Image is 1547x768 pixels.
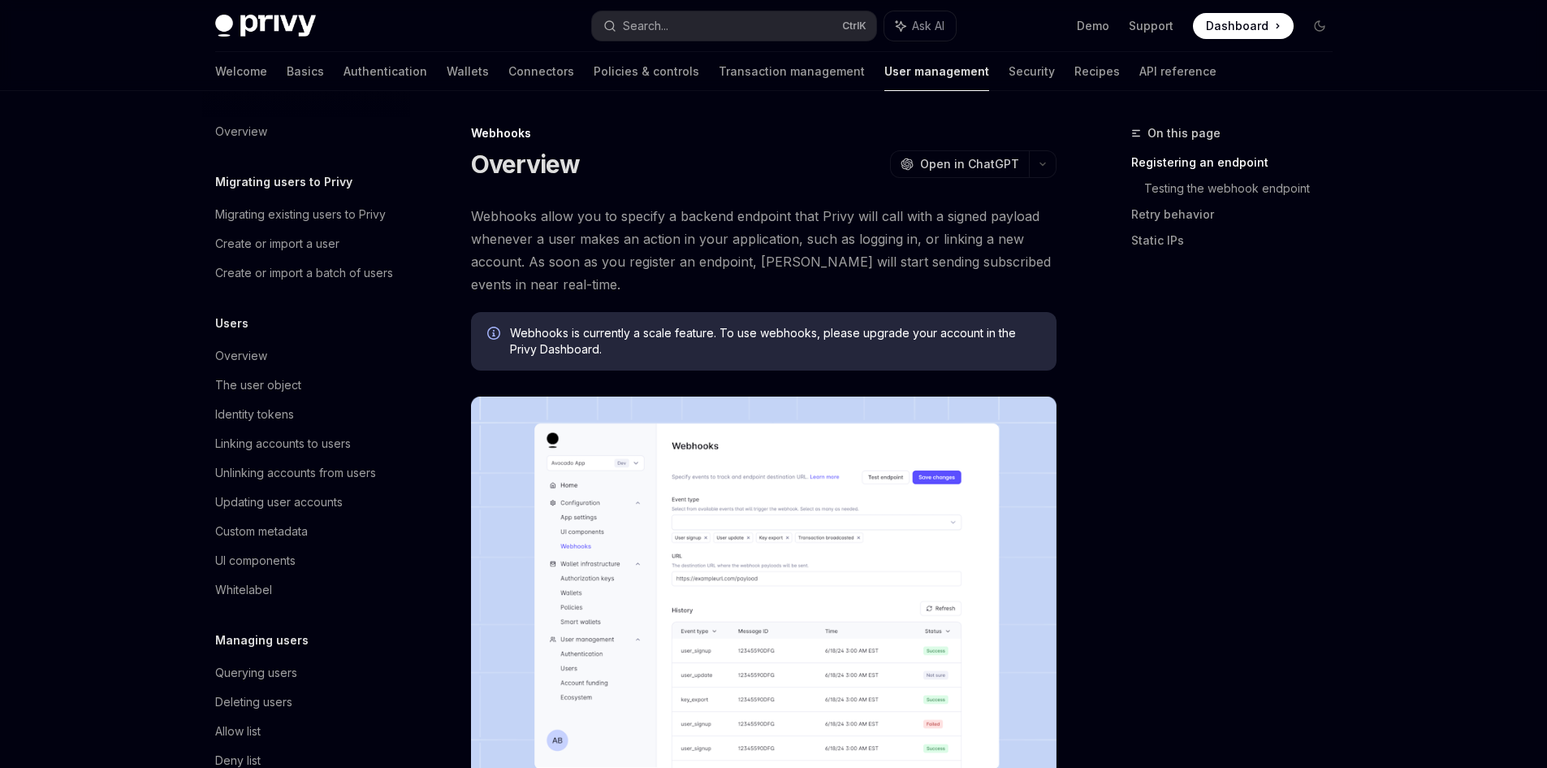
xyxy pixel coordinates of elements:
[202,458,410,488] a: Unlinking accounts from users
[215,663,297,683] div: Querying users
[1131,150,1346,176] a: Registering an endpoint
[215,375,301,395] div: The user object
[215,122,267,141] div: Overview
[1307,13,1333,39] button: Toggle dark mode
[1131,202,1346,228] a: Retry behavior
[471,125,1057,141] div: Webhooks
[884,11,956,41] button: Ask AI
[202,200,410,229] a: Migrating existing users to Privy
[447,52,489,91] a: Wallets
[202,371,410,400] a: The user object
[719,52,865,91] a: Transaction management
[202,488,410,517] a: Updating user accounts
[1139,52,1216,91] a: API reference
[510,325,1040,358] span: Webhooks is currently a scale feature. To use webhooks, please upgrade your account in the Privy ...
[215,15,316,37] img: dark logo
[215,314,248,333] h5: Users
[215,263,393,283] div: Create or import a batch of users
[920,156,1019,172] span: Open in ChatGPT
[344,52,427,91] a: Authentication
[215,692,292,712] div: Deleting users
[471,150,581,179] h1: Overview
[1147,124,1221,143] span: On this page
[884,52,989,91] a: User management
[842,20,866,33] span: Ctrl K
[1129,18,1173,34] a: Support
[202,429,410,458] a: Linking accounts to users
[1077,18,1109,34] a: Demo
[215,234,339,254] div: Create or import a user
[202,117,410,146] a: Overview
[623,16,668,36] div: Search...
[594,52,699,91] a: Policies & controls
[215,551,296,571] div: UI components
[215,722,261,741] div: Allow list
[215,172,352,192] h5: Migrating users to Privy
[1193,13,1294,39] a: Dashboard
[215,580,272,600] div: Whitelabel
[215,205,386,224] div: Migrating existing users to Privy
[202,658,410,688] a: Querying users
[202,400,410,429] a: Identity tokens
[202,546,410,575] a: UI components
[215,346,267,366] div: Overview
[215,463,376,483] div: Unlinking accounts from users
[912,18,944,34] span: Ask AI
[487,327,503,343] svg: Info
[202,717,410,746] a: Allow list
[202,688,410,717] a: Deleting users
[1206,18,1268,34] span: Dashboard
[202,229,410,258] a: Create or import a user
[890,150,1029,178] button: Open in ChatGPT
[1131,228,1346,254] a: Static IPs
[508,52,574,91] a: Connectors
[202,517,410,546] a: Custom metadata
[215,522,308,541] div: Custom metadata
[215,492,343,512] div: Updating user accounts
[215,631,309,650] h5: Managing users
[592,11,876,41] button: Search...CtrlK
[471,205,1057,296] span: Webhooks allow you to specify a backend endpoint that Privy will call with a signed payload whene...
[202,575,410,605] a: Whitelabel
[202,341,410,371] a: Overview
[287,52,324,91] a: Basics
[202,258,410,288] a: Create or import a batch of users
[1074,52,1120,91] a: Recipes
[1144,176,1346,202] a: Testing the webhook endpoint
[215,434,351,453] div: Linking accounts to users
[1009,52,1055,91] a: Security
[215,405,294,424] div: Identity tokens
[215,52,267,91] a: Welcome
